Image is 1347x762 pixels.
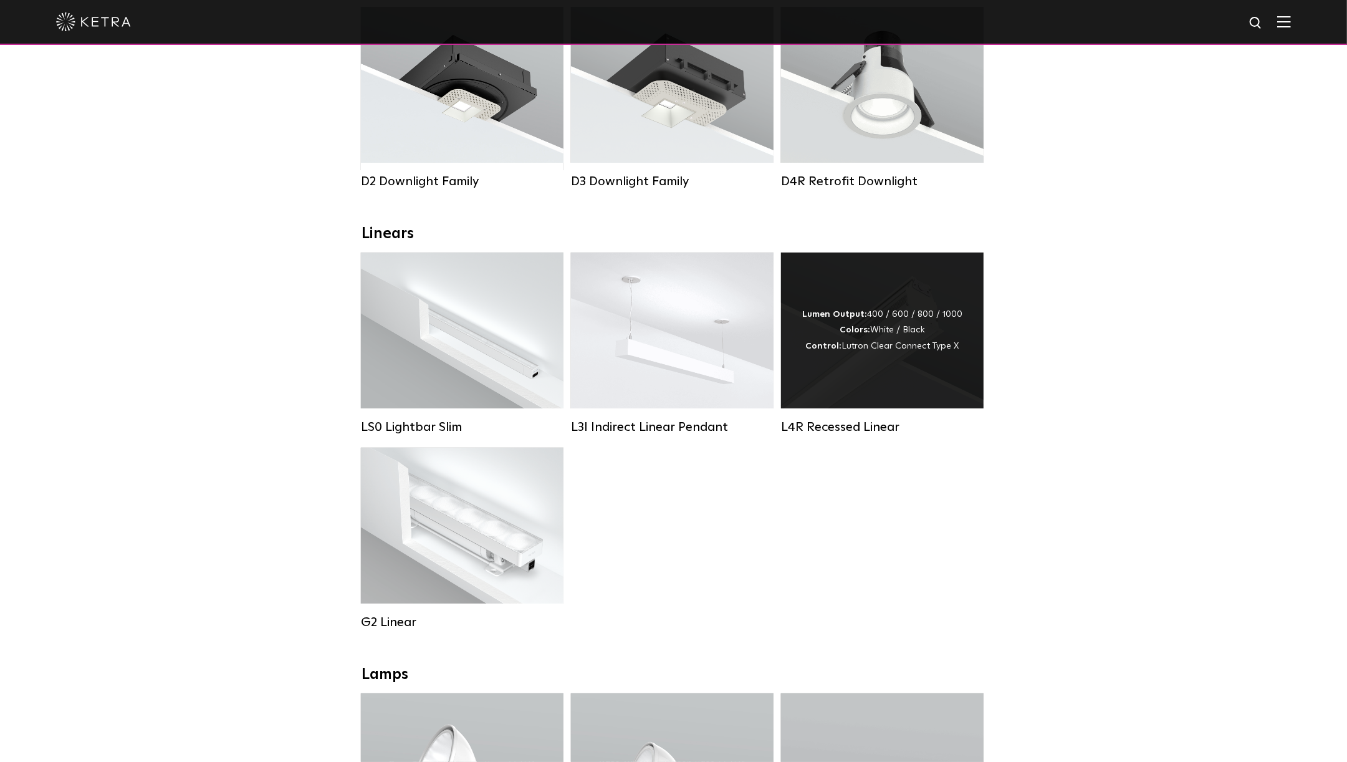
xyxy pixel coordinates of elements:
[781,7,984,183] a: D4R Retrofit Downlight Lumen Output:800Colors:White / BlackBeam Angles:15° / 25° / 40° / 60°Watta...
[781,420,984,435] div: L4R Recessed Linear
[571,174,774,189] div: D3 Downlight Family
[781,253,984,429] a: L4R Recessed Linear Lumen Output:400 / 600 / 800 / 1000Colors:White / BlackControl:Lutron Clear C...
[802,307,962,354] div: 400 / 600 / 800 / 1000 White / Black Lutron Clear Connect Type X
[571,7,774,183] a: D3 Downlight Family Lumen Output:700 / 900 / 1100Colors:White / Black / Silver / Bronze / Paintab...
[361,448,563,624] a: G2 Linear Lumen Output:400 / 700 / 1000Colors:WhiteBeam Angles:Flood / [GEOGRAPHIC_DATA] / Narrow...
[571,420,774,435] div: L3I Indirect Linear Pendant
[781,174,984,189] div: D4R Retrofit Downlight
[361,174,563,189] div: D2 Downlight Family
[361,253,563,429] a: LS0 Lightbar Slim Lumen Output:200 / 350Colors:White / BlackControl:X96 Controller
[840,326,870,334] strong: Colors:
[1249,16,1264,31] img: search icon
[1277,16,1291,27] img: Hamburger%20Nav.svg
[362,225,985,243] div: Linears
[802,310,867,319] strong: Lumen Output:
[361,420,563,435] div: LS0 Lightbar Slim
[362,666,985,684] div: Lamps
[571,253,774,429] a: L3I Indirect Linear Pendant Lumen Output:400 / 600 / 800 / 1000Housing Colors:White / BlackContro...
[806,342,842,350] strong: Control:
[361,7,563,183] a: D2 Downlight Family Lumen Output:1200Colors:White / Black / Gloss Black / Silver / Bronze / Silve...
[56,12,131,31] img: ketra-logo-2019-white
[361,615,563,630] div: G2 Linear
